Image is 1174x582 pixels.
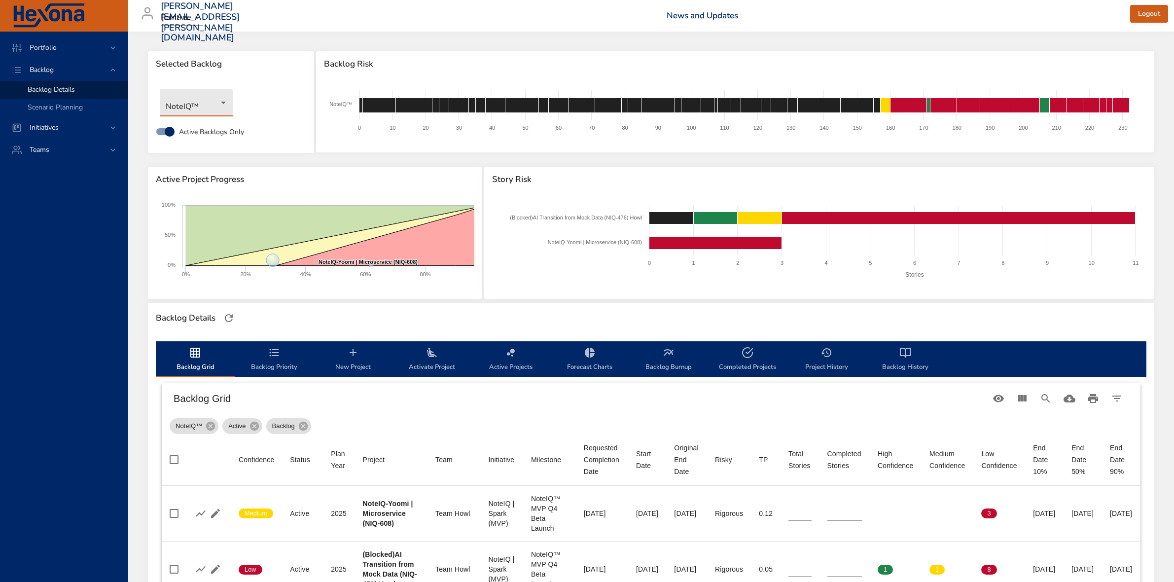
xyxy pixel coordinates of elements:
[781,260,783,266] text: 3
[674,442,699,477] div: Original End Date
[239,454,274,466] div: Confidence
[715,454,732,466] div: Sort
[853,125,861,131] text: 150
[584,509,620,518] div: [DATE]
[827,448,862,472] div: Sort
[827,448,862,472] span: Completed Stories
[919,125,928,131] text: 170
[474,271,488,277] text: 100%
[584,442,620,477] div: Requested Completion Date
[489,125,495,131] text: 40
[1071,509,1094,518] div: [DATE]
[736,260,739,266] text: 2
[788,448,811,472] div: Sort
[222,421,251,431] span: Active
[720,125,729,131] text: 110
[1105,387,1129,410] button: Filter Table
[987,387,1010,410] button: Standard Views
[22,43,65,52] span: Portfolio
[1058,387,1081,410] button: Download CSV
[1085,125,1094,131] text: 220
[492,175,1146,184] span: Story Risk
[1133,260,1138,266] text: 11
[358,125,361,131] text: 0
[636,509,658,518] div: [DATE]
[636,564,658,574] div: [DATE]
[160,89,233,116] div: NoteIQ™
[1110,564,1133,574] div: [DATE]
[715,454,732,466] div: Risky
[584,564,620,574] div: [DATE]
[589,125,595,131] text: 70
[556,347,623,373] span: Forecast Charts
[788,448,811,472] span: Total Stories
[981,448,1017,472] div: Sort
[435,454,472,466] span: Team
[435,564,472,574] div: Team Howl
[981,509,996,518] span: 3
[878,448,914,472] div: High Confidence
[161,1,240,43] h3: [PERSON_NAME][EMAIL_ADDRESS][PERSON_NAME][DOMAIN_NAME]
[398,347,465,373] span: Activate Project
[1138,8,1160,20] span: Logout
[170,418,218,434] div: NoteIQ™
[331,448,347,472] div: Sort
[819,125,828,131] text: 140
[759,454,768,466] div: TP
[714,347,781,373] span: Completed Projects
[1046,260,1049,266] text: 9
[156,59,306,69] span: Selected Backlog
[622,125,628,131] text: 80
[331,564,347,574] div: 2025
[715,509,743,518] div: Rigorous
[674,509,699,518] div: [DATE]
[22,145,57,154] span: Teams
[674,564,699,574] div: [DATE]
[648,260,651,266] text: 0
[872,347,939,373] span: Backlog History
[290,564,315,574] div: Active
[986,125,995,131] text: 190
[1110,442,1133,477] div: End Date 90%
[28,103,83,112] span: Scenario Planning
[331,448,347,472] span: Plan Year
[266,418,311,434] div: Backlog
[674,442,699,477] div: Sort
[161,10,203,26] div: Raintree
[266,421,301,431] span: Backlog
[636,448,658,472] div: Sort
[531,454,561,466] div: Milestone
[1033,564,1056,574] div: [DATE]
[423,125,428,131] text: 20
[531,494,568,533] div: NoteIQ™ MVP Q4 Beta Launch
[165,232,176,238] text: 50%
[239,509,273,518] span: Medium
[390,125,395,131] text: 10
[320,347,387,373] span: New Project
[162,202,176,208] text: 100%
[1019,125,1028,131] text: 200
[1052,125,1061,131] text: 210
[290,509,315,518] div: Active
[981,448,1017,472] span: Low Confidence
[1110,509,1133,518] div: [DATE]
[1010,387,1034,410] button: View Columns
[156,175,474,184] span: Active Project Progress
[193,506,208,521] button: Show Burnup
[905,271,924,278] text: Stories
[1034,387,1058,410] button: Search
[153,310,218,326] div: Backlog Details
[522,125,528,131] text: 50
[753,125,762,131] text: 120
[793,347,860,373] span: Project History
[174,391,987,406] h6: Backlog Grid
[488,499,515,528] div: NoteIQ | Spark (MVP)
[869,260,872,266] text: 5
[290,454,310,466] div: Sort
[929,565,945,574] span: 1
[488,454,514,466] div: Initiative
[1130,5,1168,23] button: Logout
[435,454,453,466] div: Team
[170,421,208,431] span: NoteIQ™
